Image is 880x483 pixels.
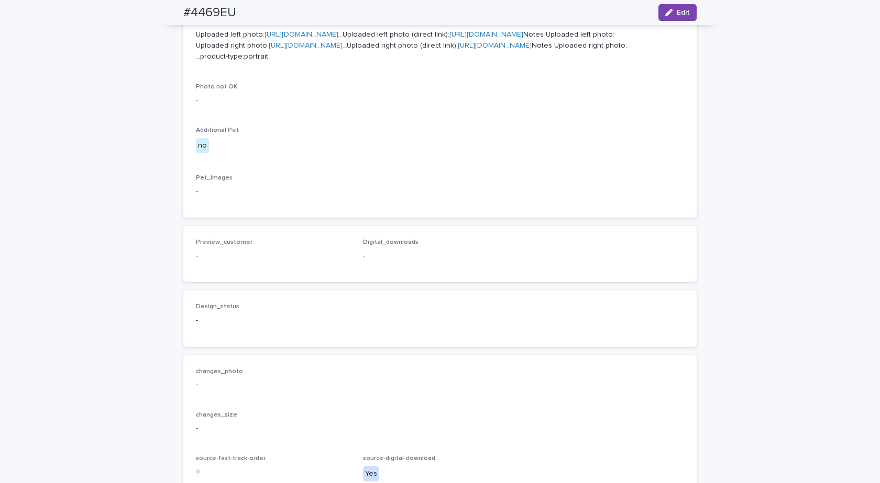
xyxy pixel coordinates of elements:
[196,138,209,153] div: no
[196,127,239,133] span: Additional Pet
[183,5,236,20] h2: #4469EU
[196,239,252,245] span: Preview_customer
[269,42,343,49] a: [URL][DOMAIN_NAME]
[458,42,532,49] a: [URL][DOMAIN_NAME]
[449,31,523,38] a: [URL][DOMAIN_NAME]
[196,304,239,310] span: Design_status
[196,455,266,462] span: source-fast-track-order
[196,315,350,326] p: -
[196,251,350,262] p: -
[196,175,233,181] span: Pet_Images
[196,84,237,90] span: Photo not OK
[677,9,690,16] span: Edit
[363,455,435,462] span: source-digital-download
[363,466,379,481] div: Yes
[363,239,419,245] span: Digital_downloads
[196,412,237,418] span: changes_size
[196,186,684,197] p: -
[196,423,684,434] p: -
[658,4,697,21] button: Edit
[196,368,243,375] span: changes_photo
[265,31,338,38] a: [URL][DOMAIN_NAME]
[363,251,518,262] p: -
[196,29,684,62] p: Uploaded left photo: _Uploaded left photo (direct link): Notes Uploaded left photo: Uploaded righ...
[196,379,684,390] p: -
[196,95,684,106] p: -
